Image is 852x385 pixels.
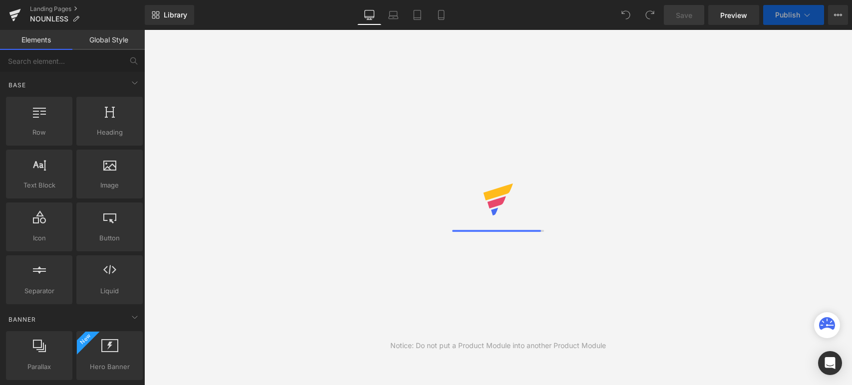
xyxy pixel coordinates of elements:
button: Publish [763,5,824,25]
span: Image [79,180,140,191]
span: Parallax [9,362,69,372]
div: Notice: Do not put a Product Module into another Product Module [390,340,606,351]
span: Save [676,10,692,20]
span: Heading [79,127,140,138]
span: Publish [775,11,800,19]
span: Text Block [9,180,69,191]
a: Preview [708,5,759,25]
span: Base [7,80,27,90]
a: Desktop [357,5,381,25]
button: Redo [640,5,660,25]
span: Separator [9,286,69,296]
a: Tablet [405,5,429,25]
span: NOUNLESS [30,15,68,23]
span: Preview [720,10,747,20]
span: Library [164,10,187,19]
a: Landing Pages [30,5,145,13]
span: Button [79,233,140,243]
a: New Library [145,5,194,25]
a: Laptop [381,5,405,25]
span: Banner [7,315,37,324]
span: Hero Banner [79,362,140,372]
a: Global Style [72,30,145,50]
div: Open Intercom Messenger [818,351,842,375]
span: Row [9,127,69,138]
button: More [828,5,848,25]
button: Undo [616,5,636,25]
a: Mobile [429,5,453,25]
span: Liquid [79,286,140,296]
span: Icon [9,233,69,243]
